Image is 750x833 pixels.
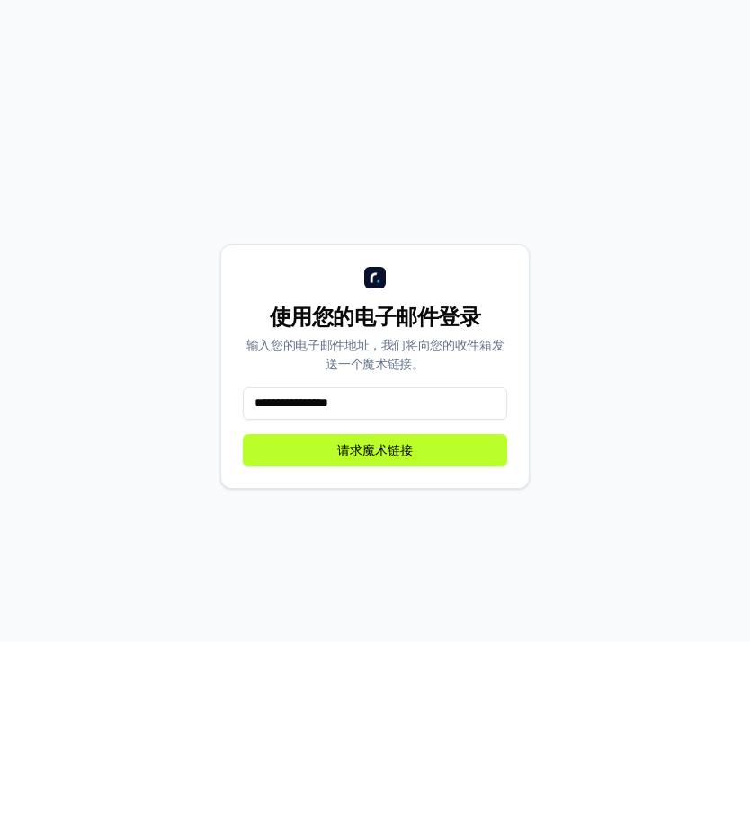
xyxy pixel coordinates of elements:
[243,494,507,523] div: 使用您的电子邮件登录
[354,11,491,30] span: 有机会赢取 10 USDT 📝
[243,625,507,658] button: 请求魔术链接
[156,67,208,90] div: 阿尔法
[364,458,386,480] img: 标识_小的
[243,527,507,564] div: 输入您的电子邮件地址，我们将向您的收件箱发送一个魔术链接。
[22,67,82,90] img: 揭示_黑暗的
[674,62,728,94] button: 登入
[559,62,660,94] button: 注册支付(ID)
[85,67,152,90] img: 支付_id
[237,11,351,30] span: 回答我们的快速调查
